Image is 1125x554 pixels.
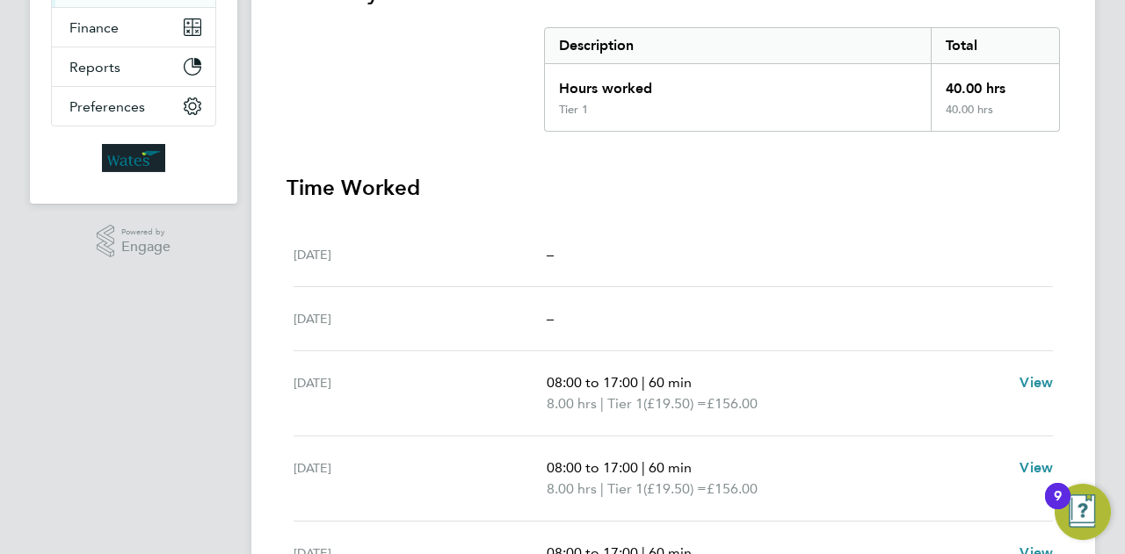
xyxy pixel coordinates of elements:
[545,28,931,63] div: Description
[52,8,215,47] button: Finance
[600,480,604,497] span: |
[121,240,171,255] span: Engage
[642,459,645,476] span: |
[600,395,604,412] span: |
[102,144,165,172] img: wates-logo-retina.png
[1020,374,1053,391] span: View
[69,98,145,115] span: Preferences
[97,225,171,258] a: Powered byEngage
[547,480,597,497] span: 8.00 hrs
[547,459,638,476] span: 08:00 to 17:00
[547,246,554,263] span: –
[559,103,588,117] div: Tier 1
[1055,484,1111,540] button: Open Resource Center, 9 new notifications
[931,28,1059,63] div: Total
[1020,372,1053,393] a: View
[1054,496,1062,519] div: 9
[707,395,758,412] span: £156.00
[642,374,645,391] span: |
[643,395,707,412] span: (£19.50) =
[52,87,215,126] button: Preferences
[607,393,643,414] span: Tier 1
[547,374,638,391] span: 08:00 to 17:00
[294,308,547,329] div: [DATE]
[51,144,216,172] a: Go to home page
[294,372,547,414] div: [DATE]
[121,225,171,240] span: Powered by
[649,459,692,476] span: 60 min
[547,395,597,412] span: 8.00 hrs
[1020,457,1053,478] a: View
[69,59,120,76] span: Reports
[649,374,692,391] span: 60 min
[287,174,1060,202] h3: Time Worked
[69,19,119,36] span: Finance
[544,27,1060,132] div: Summary
[931,64,1059,103] div: 40.00 hrs
[545,64,931,103] div: Hours worked
[1020,459,1053,476] span: View
[707,480,758,497] span: £156.00
[607,478,643,500] span: Tier 1
[294,244,547,265] div: [DATE]
[547,310,554,327] span: –
[294,457,547,500] div: [DATE]
[643,480,707,497] span: (£19.50) =
[52,47,215,86] button: Reports
[931,103,1059,131] div: 40.00 hrs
